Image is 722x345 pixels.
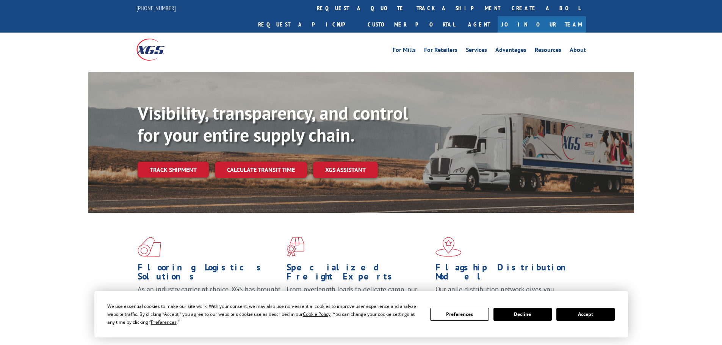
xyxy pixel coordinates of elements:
[215,162,307,178] a: Calculate transit time
[466,47,487,55] a: Services
[435,285,575,303] span: Our agile distribution network gives you nationwide inventory management on demand.
[287,263,430,285] h1: Specialized Freight Experts
[138,162,209,178] a: Track shipment
[435,237,462,257] img: xgs-icon-flagship-distribution-model-red
[287,285,430,318] p: From overlength loads to delicate cargo, our experienced staff knows the best way to move your fr...
[138,263,281,285] h1: Flooring Logistics Solutions
[362,16,460,33] a: Customer Portal
[435,263,579,285] h1: Flagship Distribution Model
[495,47,526,55] a: Advantages
[303,311,330,317] span: Cookie Policy
[535,47,561,55] a: Resources
[460,16,498,33] a: Agent
[570,47,586,55] a: About
[313,162,378,178] a: XGS ASSISTANT
[151,319,177,325] span: Preferences
[498,16,586,33] a: Join Our Team
[138,101,408,147] b: Visibility, transparency, and control for your entire supply chain.
[107,302,421,326] div: We use essential cookies to make our site work. With your consent, we may also use non-essential ...
[430,308,489,321] button: Preferences
[493,308,552,321] button: Decline
[393,47,416,55] a: For Mills
[94,291,628,337] div: Cookie Consent Prompt
[136,4,176,12] a: [PHONE_NUMBER]
[556,308,615,321] button: Accept
[252,16,362,33] a: Request a pickup
[138,285,280,312] span: As an industry carrier of choice, XGS has brought innovation and dedication to flooring logistics...
[287,237,304,257] img: xgs-icon-focused-on-flooring-red
[424,47,457,55] a: For Retailers
[138,237,161,257] img: xgs-icon-total-supply-chain-intelligence-red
